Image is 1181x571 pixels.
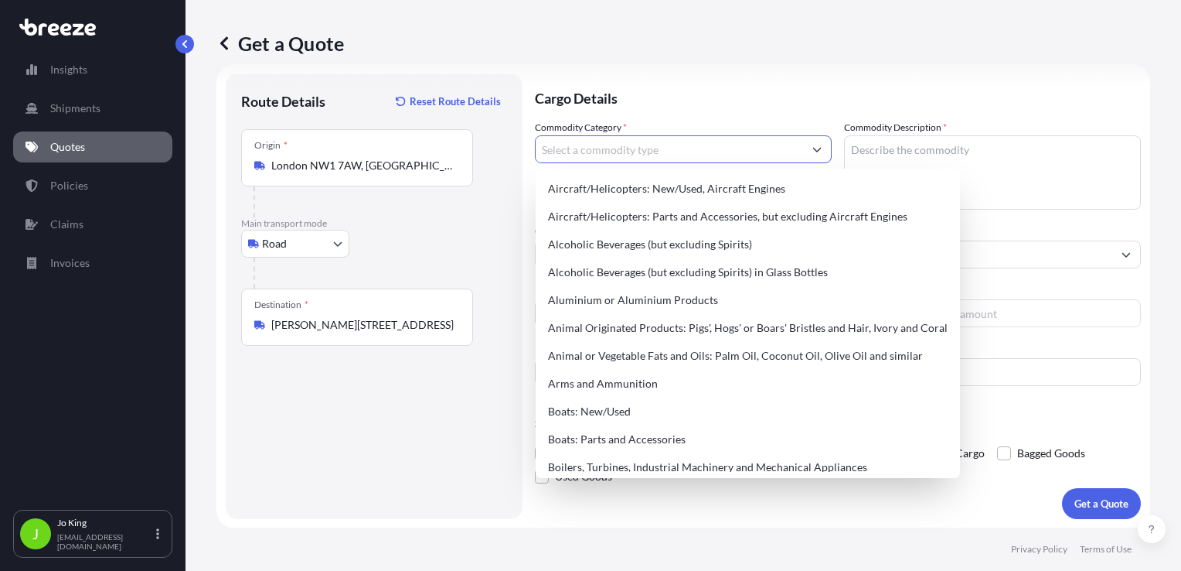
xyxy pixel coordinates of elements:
input: Full name [845,241,1112,268]
input: Select a commodity type [536,135,803,163]
p: Jo King [57,517,153,529]
p: Cargo Details [535,74,1141,120]
div: Boilers, Turbines, Industrial Machinery and Mechanical Appliances [542,453,954,481]
div: Arms and Ammunition [542,370,954,398]
p: Insights [50,62,87,77]
p: Main transport mode [241,217,507,230]
p: Invoices [50,255,90,271]
label: Commodity Category [535,120,627,135]
button: Show suggestions [803,135,831,163]
input: Enter amount [921,299,1141,327]
div: Aluminium or Aluminium Products [542,286,954,314]
div: Animal Originated Products: Pigs', Hogs' or Boars' Bristles and Hair, Ivory and Coral [542,314,954,342]
p: Quotes [50,139,85,155]
p: Policies [50,178,88,193]
div: Alcoholic Beverages (but excluding Spirits) in Glass Bottles [542,258,954,286]
div: Boats: New/Used [542,398,954,426]
input: Enter name [844,358,1141,386]
p: Route Details [241,92,325,111]
label: Commodity Description [844,120,947,135]
div: Destination [254,299,308,311]
input: Origin [271,158,454,173]
div: Origin [254,139,288,152]
div: Alcoholic Beverages (but excluding Spirits) [542,231,954,258]
p: Privacy Policy [1011,543,1067,556]
div: Aircraft/Helicopters: New/Used, Aircraft Engines [542,175,954,203]
p: Get a Quote [216,31,344,56]
button: Select transport [241,230,349,258]
span: Freight Cost [844,284,1141,296]
p: Get a Quote [1074,496,1128,511]
div: Animal or Vegetable Fats and Oils: Palm Oil, Coconut Oil, Olive Oil and similar [542,342,954,370]
button: Show suggestions [1112,241,1140,268]
p: Reset Route Details [410,94,501,109]
span: J [32,526,39,542]
input: Destination [271,317,454,333]
p: Terms of Use [1080,543,1132,556]
span: Road [262,236,287,251]
div: Aircraft/Helicopters: Parts and Accessories, but excluding Aircraft Engines [542,203,954,231]
div: Boats: Parts and Accessories [542,426,954,453]
p: Shipments [50,101,100,116]
p: [EMAIL_ADDRESS][DOMAIN_NAME] [57,532,153,551]
span: Bagged Goods [1017,442,1085,465]
p: Claims [50,217,83,232]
